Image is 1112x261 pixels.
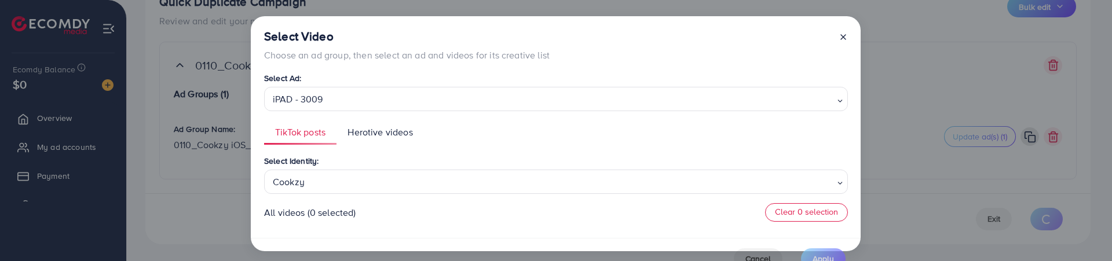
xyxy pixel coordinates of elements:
label: Select Identity: [264,155,319,167]
p: All videos (0 selected) [264,205,356,219]
label: Select Ad: [264,72,302,84]
input: Search for option [768,173,833,191]
iframe: Chat [1063,209,1103,252]
span: TikTok posts [275,126,325,139]
input: Search for option [768,90,833,108]
h4: Select Video [264,30,550,44]
button: Clear 0 selection [765,203,848,222]
div: Cookzy [273,174,765,190]
span: Herotive videos [348,126,412,139]
span: iPAD - 3009 [273,91,762,108]
div: iPAD - 3009 [273,91,765,108]
p: Choose an ad group, then select an ad and videos for its creative list [264,48,550,62]
div: Search for option [264,87,848,111]
span: Cookzy [273,174,762,190]
div: Search for option [264,170,848,193]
